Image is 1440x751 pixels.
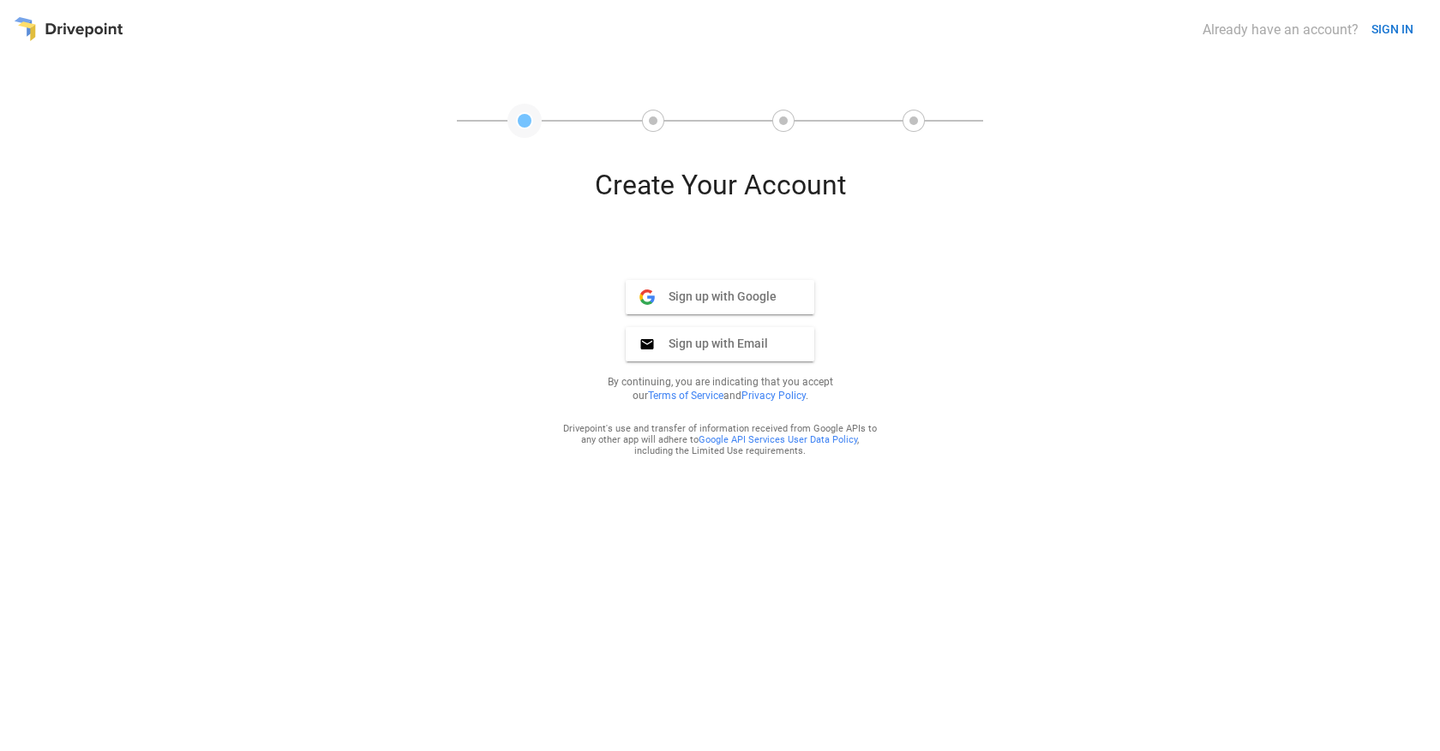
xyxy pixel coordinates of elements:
[699,434,857,445] a: Google API Services User Data Policy
[514,169,926,215] div: Create Your Account
[655,336,768,351] span: Sign up with Email
[626,280,814,314] button: Sign up with Google
[1203,21,1359,38] div: Already have an account?
[741,390,806,402] a: Privacy Policy
[626,327,814,361] button: Sign up with Email
[655,289,777,304] span: Sign up with Google
[1365,14,1420,45] button: SIGN IN
[562,423,878,456] div: Drivepoint's use and transfer of information received from Google APIs to any other app will adhe...
[586,375,854,402] p: By continuing, you are indicating that you accept our and .
[648,390,723,402] a: Terms of Service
